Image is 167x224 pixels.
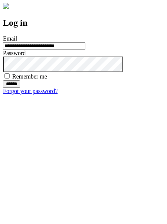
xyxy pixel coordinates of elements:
[3,18,164,28] h2: Log in
[3,88,58,94] a: Forgot your password?
[3,3,9,9] img: logo-4e3dc11c47720685a147b03b5a06dd966a58ff35d612b21f08c02c0306f2b779.png
[12,73,47,80] label: Remember me
[3,35,17,42] label: Email
[3,50,26,56] label: Password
